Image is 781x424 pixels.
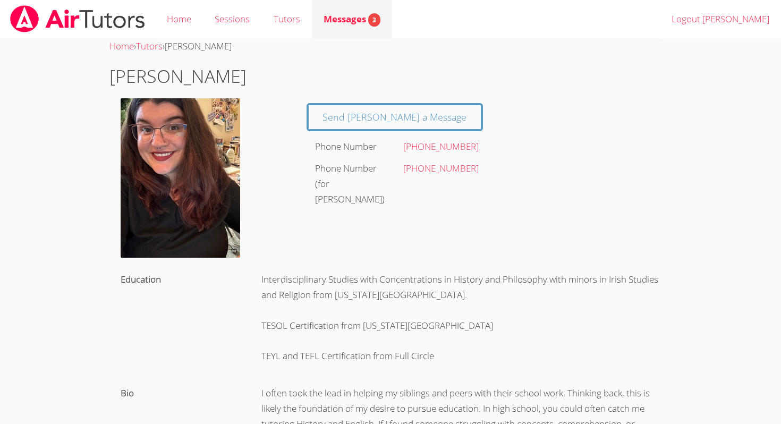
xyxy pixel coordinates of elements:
[250,269,672,383] div: Interdisciplinary Studies with Concentrations in History and Philosophy with minors in Irish Stud...
[403,140,479,152] a: [PHONE_NUMBER]
[368,13,380,27] span: 3
[109,40,134,52] a: Home
[121,387,134,399] label: Bio
[136,40,163,52] a: Tutors
[9,5,146,32] img: airtutors_banner-c4298cdbf04f3fff15de1276eac7730deb9818008684d7c2e4769d2f7ddbe033.png
[324,13,380,25] span: Messages
[315,140,377,152] label: Phone Number
[315,162,385,205] label: Phone Number (for [PERSON_NAME])
[109,39,672,54] div: › ›
[109,63,672,90] h1: [PERSON_NAME]
[403,162,479,174] a: [PHONE_NUMBER]
[121,98,240,258] img: IMG_7509.jpeg
[165,40,232,52] span: [PERSON_NAME]
[308,105,482,130] a: Send [PERSON_NAME] a Message
[121,273,161,285] label: Education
